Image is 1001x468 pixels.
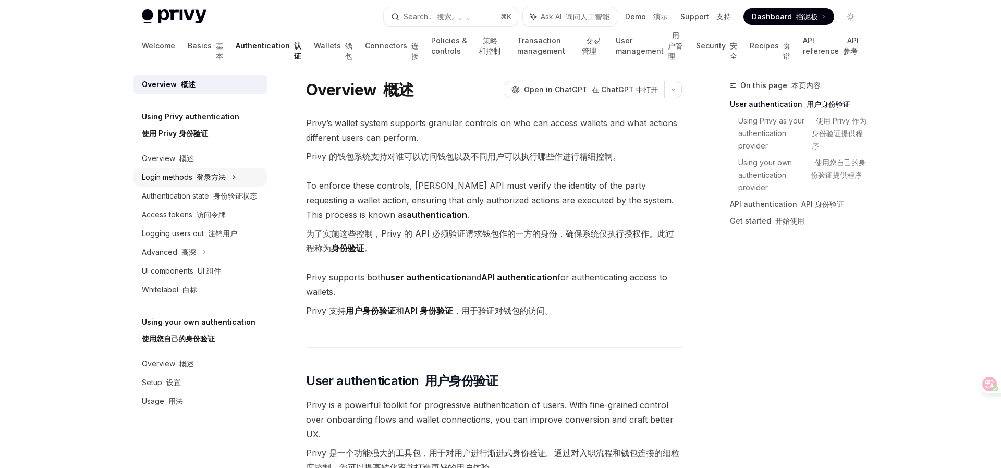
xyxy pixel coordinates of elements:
[133,205,267,224] a: Access tokens 访问令牌
[133,187,267,205] a: Authentication state 身份验证状态
[142,78,196,91] div: Overview
[404,305,453,316] strong: API 身份验证
[752,11,818,22] span: Dashboard
[592,85,658,94] font: 在 ChatGPT 中打开
[179,154,194,163] font: 概述
[431,33,505,58] a: Policies & controls 策略和控制
[142,246,196,258] div: Advanced
[133,280,267,299] a: Whitelabel 白标
[582,36,601,55] font: 交易管理
[142,334,215,343] font: 使用您自己的身份验证
[142,190,257,202] div: Authentication state
[524,84,658,95] span: Open in ChatGPT
[566,12,609,21] font: 询问人工智能
[411,41,419,60] font: 连接
[505,81,664,98] button: Open in ChatGPT 在 ChatGPT 中打开
[407,210,467,220] strong: authentication
[803,33,859,58] a: API reference API 参考
[750,33,790,58] a: Recipes 食谱
[133,75,267,94] a: Overview 概述
[479,36,500,55] font: 策略和控制
[783,41,790,60] font: 食谱
[198,266,221,275] font: UI 组件
[523,7,617,26] button: Ask AI 询问人工智能
[625,11,668,22] a: Demo 演示
[216,41,223,60] font: 基本
[807,100,850,108] font: 用户身份验证
[306,178,682,260] span: To enforce these controls, [PERSON_NAME] API must verify the identity of the party requesting a w...
[142,9,206,24] img: light logo
[142,129,208,138] font: 使用 Privy 身份验证
[181,248,196,256] font: 高深
[730,213,868,229] a: Get started 开始使用
[133,392,267,411] a: Usage 用法
[738,154,868,196] a: Using your own authentication provider 使用您自己的身份验证提供程序
[142,33,175,58] a: Welcome
[383,80,414,99] font: 概述
[142,227,237,240] div: Logging users out
[197,173,226,181] font: 登录方法
[738,113,868,154] a: Using Privy as your authentication provider 使用 Privy 作为身份验证提供程序
[306,116,682,168] span: Privy’s wallet system supports granular controls on who can access wallets and what actions diffe...
[133,373,267,392] a: Setup 设置
[142,395,183,408] div: Usage
[743,8,834,25] a: Dashboard 挡泥板
[716,12,731,21] font: 支持
[306,228,674,253] font: 为了实施这些控制，Privy 的 API 必须验证请求钱包作的一方的身份，确保系统仅执行授权作。此过程称为 。
[142,316,255,349] h5: Using your own authentication
[425,373,498,388] font: 用户身份验证
[306,373,498,389] span: User authentication
[345,41,352,60] font: 钱包
[517,33,603,58] a: Transaction management 交易管理
[791,81,821,90] font: 本页内容
[775,216,804,225] font: 开始使用
[142,208,226,221] div: Access tokens
[133,262,267,280] a: UI components UI 组件
[133,354,267,373] a: Overview 概述
[142,171,226,183] div: Login methods
[306,305,553,316] font: Privy 支持 和 ，用于验证对钱包的访问。
[404,10,473,23] div: Search...
[616,33,684,58] a: User management 用户管理
[142,358,194,370] div: Overview
[346,305,396,316] strong: 用户身份验证
[730,196,868,213] a: API authentication API 身份验证
[142,152,194,165] div: Overview
[365,33,419,58] a: Connectors 连接
[142,110,239,144] h5: Using Privy authentication
[740,79,821,92] span: On this page
[385,272,467,282] strong: user authentication
[294,41,301,60] font: 认证
[142,284,197,296] div: Whitelabel
[208,229,237,238] font: 注销用户
[306,151,621,162] font: Privy 的钱包系统支持对谁可以访问钱包以及不同用户可以执行哪些作进行精细控制。
[801,200,844,208] font: API 身份验证
[384,7,518,26] button: Search... 搜索。。。⌘K
[812,116,866,150] font: 使用 Privy 作为身份验证提供程序
[314,33,352,58] a: Wallets 钱包
[437,12,473,21] font: 搜索。。。
[166,378,181,387] font: 设置
[331,243,364,253] strong: 身份验证
[500,13,511,21] span: ⌘ K
[730,41,737,60] font: 安全
[236,33,301,58] a: Authentication 认证
[133,149,267,168] a: Overview 概述
[142,265,221,277] div: UI components
[481,272,557,282] strong: API authentication
[843,36,859,55] font: API 参考
[843,8,859,25] button: Toggle dark mode
[306,80,413,99] h1: Overview
[142,376,181,389] div: Setup
[197,210,226,219] font: 访问令牌
[306,270,682,322] span: Privy supports both and for authenticating access to wallets.
[541,11,609,22] span: Ask AI
[811,158,866,179] font: 使用您自己的身份验证提供程序
[181,80,196,89] font: 概述
[182,285,197,294] font: 白标
[188,33,223,58] a: Basics 基本
[213,191,257,200] font: 身份验证状态
[133,224,267,243] a: Logging users out 注销用户
[696,33,737,58] a: Security 安全
[668,31,682,60] font: 用户管理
